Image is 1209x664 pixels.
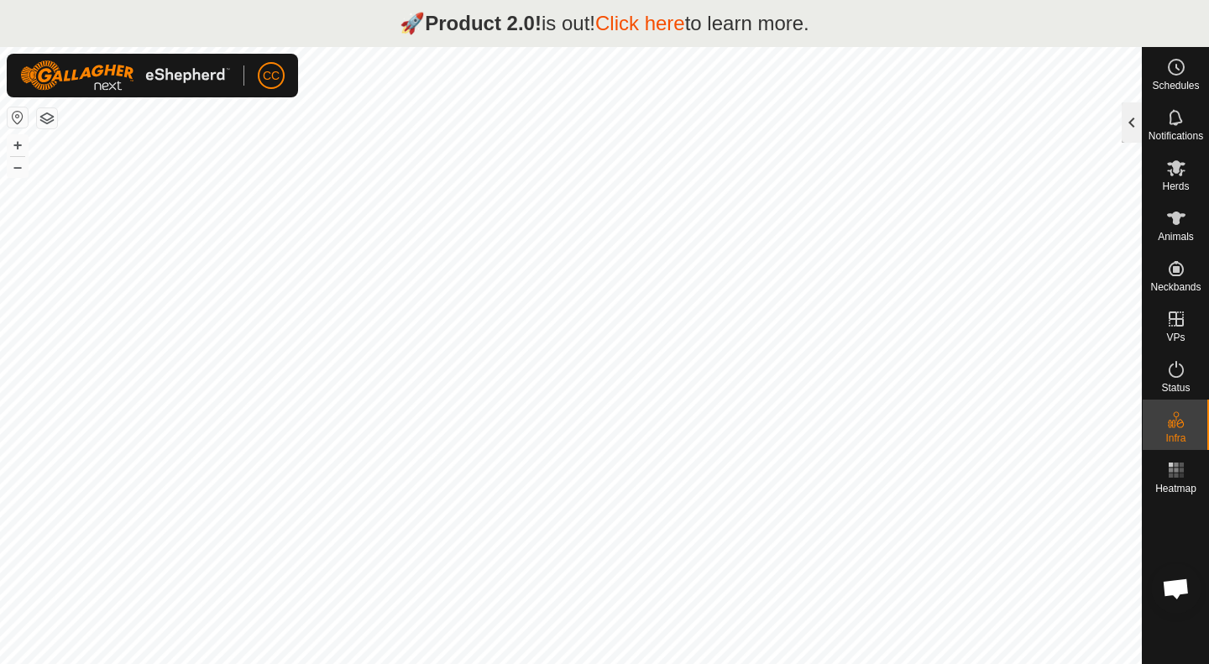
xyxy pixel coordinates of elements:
a: Click here [595,12,685,34]
button: + [8,135,28,155]
span: Heatmap [1155,484,1196,494]
span: Schedules [1152,81,1199,91]
button: – [8,157,28,177]
div: Open chat [1151,563,1201,614]
span: Animals [1158,232,1194,242]
span: Neckbands [1150,282,1201,292]
img: Gallagher Logo [20,60,230,91]
button: Reset Map [8,107,28,128]
span: VPs [1166,332,1185,342]
button: Map Layers [37,108,57,128]
span: CC [263,67,280,85]
span: Notifications [1149,131,1203,141]
span: Status [1161,383,1190,393]
p: 🚀 is out! to learn more. [400,8,809,39]
span: Infra [1165,433,1185,443]
strong: Product 2.0! [425,12,542,34]
span: Herds [1162,181,1189,191]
